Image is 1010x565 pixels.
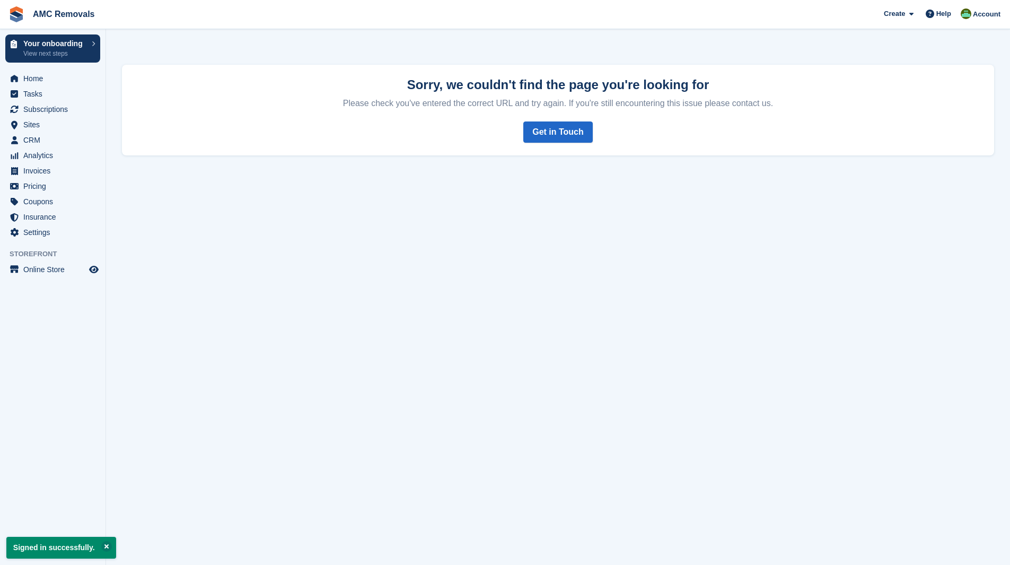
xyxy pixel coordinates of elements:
span: Coupons [23,194,87,209]
p: Your onboarding [23,40,86,47]
span: Pricing [23,179,87,194]
p: Please check you've entered the correct URL and try again. If you're still encountering this issu... [135,94,981,109]
span: Home [23,71,87,86]
a: menu [5,210,100,224]
span: Invoices [23,163,87,178]
span: Subscriptions [23,102,87,117]
a: menu [5,163,100,178]
span: CRM [23,133,87,147]
a: menu [5,262,100,277]
a: AMC Removals [29,5,99,23]
a: menu [5,179,100,194]
span: Account [973,9,1000,20]
a: Preview store [87,263,100,276]
span: Analytics [23,148,87,163]
a: menu [5,133,100,147]
a: menu [5,194,100,209]
span: Create [884,8,905,19]
img: Kayleigh Deegan [961,8,971,19]
a: Your onboarding View next steps [5,34,100,63]
a: menu [5,102,100,117]
span: Insurance [23,210,87,224]
a: Get in Touch [523,121,593,143]
h2: Sorry, we couldn't find the page you're looking for [135,77,981,92]
a: menu [5,148,100,163]
p: View next steps [23,49,86,58]
a: menu [5,117,100,132]
p: Signed in successfully. [6,537,116,559]
a: menu [5,225,100,240]
span: Online Store [23,262,87,277]
a: menu [5,71,100,86]
span: Settings [23,225,87,240]
a: menu [5,86,100,101]
img: stora-icon-8386f47178a22dfd0bd8f6a31ec36ba5ce8667c1dd55bd0f319d3a0aa187defe.svg [8,6,24,22]
span: Help [936,8,951,19]
span: Sites [23,117,87,132]
span: Tasks [23,86,87,101]
span: Storefront [10,249,106,259]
